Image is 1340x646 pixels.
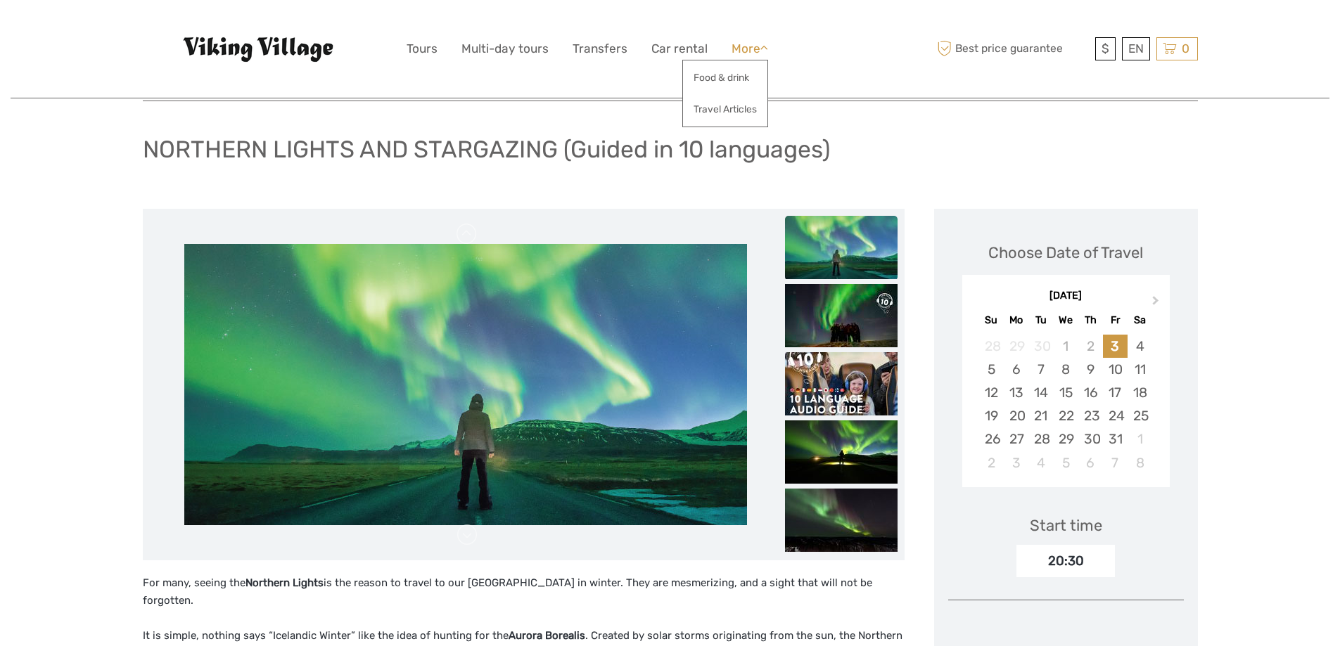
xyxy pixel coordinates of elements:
img: a013ade79bd94d7d873adae2ef5e0eac_slider_thumbnail.jpg [785,489,898,552]
a: Multi-day tours [461,39,549,59]
div: Choose Friday, October 24th, 2025 [1103,404,1128,427]
button: Open LiveChat chat widget [162,22,179,39]
img: 801ee5df92de4e63bafe41904be3b9d1_slider_thumbnail.jpg [785,420,898,484]
a: Transfers [573,39,627,59]
div: Choose Tuesday, October 7th, 2025 [1028,358,1053,381]
div: Choose Thursday, November 6th, 2025 [1078,451,1103,474]
div: 20:30 [1016,545,1115,577]
div: Choose Monday, October 20th, 2025 [1004,404,1028,427]
span: 0 [1180,41,1192,56]
div: We [1053,311,1078,330]
div: Choose Monday, November 3rd, 2025 [1004,451,1028,474]
span: $ [1102,41,1109,56]
a: Travel Articles [683,96,767,123]
div: Choose Thursday, October 16th, 2025 [1078,381,1103,404]
div: Choose Sunday, October 12th, 2025 [979,381,1004,404]
div: Choose Saturday, October 11th, 2025 [1128,358,1152,381]
div: Choose Monday, October 6th, 2025 [1004,358,1028,381]
div: Choose Sunday, October 19th, 2025 [979,404,1004,427]
div: Choose Tuesday, November 4th, 2025 [1028,451,1053,474]
p: For many, seeing the is the reason to travel to our [GEOGRAPHIC_DATA] in winter. They are mesmeri... [143,574,905,610]
div: Choose Friday, November 7th, 2025 [1103,451,1128,474]
div: Mo [1004,311,1028,330]
div: EN [1122,37,1150,60]
div: Choose Wednesday, November 5th, 2025 [1053,451,1078,474]
strong: Aurora Borealis [509,629,585,642]
div: Choose Sunday, October 5th, 2025 [979,358,1004,381]
div: Choose Wednesday, October 29th, 2025 [1053,427,1078,451]
div: Choose Sunday, November 2nd, 2025 [979,451,1004,474]
div: Choose Sunday, October 26th, 2025 [979,427,1004,451]
div: Not available Tuesday, September 30th, 2025 [1028,335,1053,358]
div: Not available Monday, September 29th, 2025 [1004,335,1028,358]
div: Choose Thursday, October 9th, 2025 [1078,358,1103,381]
div: Not available Wednesday, October 1st, 2025 [1053,335,1078,358]
div: Th [1078,311,1103,330]
a: Car rental [651,39,708,59]
div: Choose Saturday, October 4th, 2025 [1128,335,1152,358]
button: Next Month [1146,292,1168,315]
div: Choose Friday, October 17th, 2025 [1103,381,1128,404]
div: Choose Thursday, October 23rd, 2025 [1078,404,1103,427]
img: 5c947654252f4bed940349569678c5ef_slider_thumbnail.jpeg [785,216,898,279]
div: Choose Saturday, November 8th, 2025 [1128,451,1152,474]
div: Choose Monday, October 13th, 2025 [1004,381,1028,404]
div: Choose Saturday, November 1st, 2025 [1128,427,1152,451]
div: Choose Tuesday, October 21st, 2025 [1028,404,1053,427]
div: [DATE] [962,289,1170,304]
div: Choose Friday, October 31st, 2025 [1103,427,1128,451]
div: Choose Saturday, October 18th, 2025 [1128,381,1152,404]
img: 5e34aedebba6475fb34ff0293a368ba2_slider_thumbnail.jpg [785,284,898,347]
strong: Northern Lights [245,576,324,589]
div: Choose Tuesday, October 14th, 2025 [1028,381,1053,404]
div: Choose Saturday, October 25th, 2025 [1128,404,1152,427]
span: Best price guarantee [934,37,1092,60]
div: Choose Tuesday, October 28th, 2025 [1028,427,1053,451]
div: Su [979,311,1004,330]
p: We're away right now. Please check back later! [20,25,159,36]
div: Choose Thursday, October 30th, 2025 [1078,427,1103,451]
div: Sa [1128,311,1152,330]
div: Start time [1030,515,1102,536]
div: Choose Friday, October 3rd, 2025 [1103,335,1128,358]
div: Tu [1028,311,1053,330]
img: c6cf50144a844480b2eb6c88f1f3a4ad_slider_thumbnail.jpg [785,352,898,415]
a: Tours [407,39,438,59]
div: Not available Sunday, September 28th, 2025 [979,335,1004,358]
a: More [732,39,768,59]
a: Food & drink [683,64,767,91]
img: 5c947654252f4bed940349569678c5ef_main_slider.jpeg [184,244,747,525]
div: Choose Wednesday, October 15th, 2025 [1053,381,1078,404]
div: Not available Thursday, October 2nd, 2025 [1078,335,1103,358]
img: Viking Village - Hótel Víking [182,36,337,63]
div: Choose Monday, October 27th, 2025 [1004,427,1028,451]
h1: NORTHERN LIGHTS AND STARGAZING (Guided in 10 languages) [143,135,830,164]
div: Fr [1103,311,1128,330]
div: month 2025-10 [966,335,1165,474]
div: Choose Wednesday, October 22nd, 2025 [1053,404,1078,427]
div: Choose Date of Travel [988,242,1143,264]
div: Choose Friday, October 10th, 2025 [1103,358,1128,381]
div: Choose Wednesday, October 8th, 2025 [1053,358,1078,381]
